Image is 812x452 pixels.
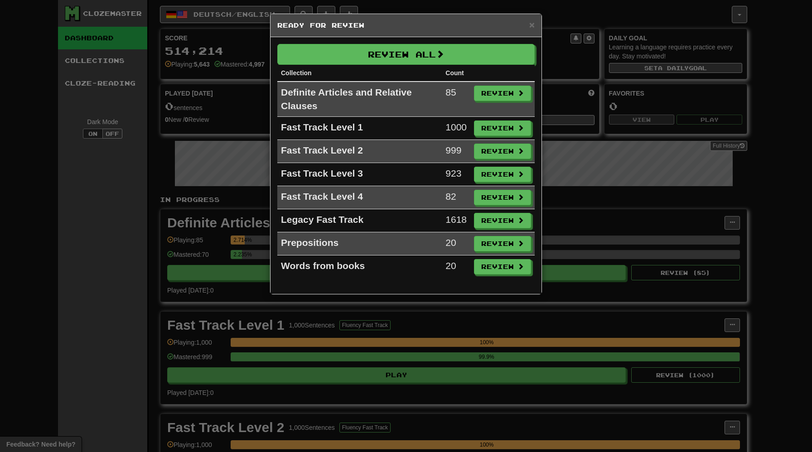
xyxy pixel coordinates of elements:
[277,65,442,82] th: Collection
[442,209,470,232] td: 1618
[442,82,470,117] td: 85
[277,44,535,65] button: Review All
[474,190,531,205] button: Review
[474,120,531,136] button: Review
[277,255,442,279] td: Words from books
[442,65,470,82] th: Count
[277,186,442,209] td: Fast Track Level 4
[277,209,442,232] td: Legacy Fast Track
[529,19,535,30] span: ×
[474,167,531,182] button: Review
[442,255,470,279] td: 20
[277,117,442,140] td: Fast Track Level 1
[474,86,531,101] button: Review
[277,140,442,163] td: Fast Track Level 2
[474,144,531,159] button: Review
[529,20,535,29] button: Close
[442,140,470,163] td: 999
[442,186,470,209] td: 82
[277,21,535,30] h5: Ready for Review
[277,232,442,255] td: Prepositions
[474,213,531,228] button: Review
[442,163,470,186] td: 923
[277,82,442,117] td: Definite Articles and Relative Clauses
[442,117,470,140] td: 1000
[442,232,470,255] td: 20
[474,236,531,251] button: Review
[277,163,442,186] td: Fast Track Level 3
[474,259,531,274] button: Review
